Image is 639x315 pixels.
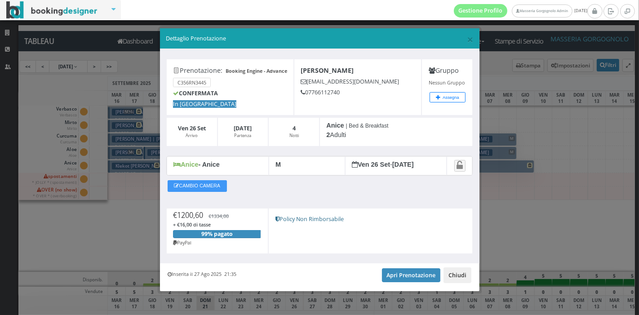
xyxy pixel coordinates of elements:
[275,161,281,168] b: M
[178,124,206,132] b: Ven 26 Set
[173,89,218,97] b: CONFERMATA
[382,268,441,282] a: Apri Prenotazione
[454,4,508,18] a: Gestione Profilo
[467,31,473,47] span: ×
[467,34,473,45] button: Close
[429,67,466,74] h4: Gruppo
[209,213,229,219] span: €
[512,4,572,18] a: Masseria Gorgognolo Admin
[326,122,344,129] b: Anice
[345,156,447,175] div: -
[173,221,211,228] span: + €
[226,67,287,74] b: Booking Engine - Advance
[392,161,414,168] b: [DATE]
[180,221,211,228] span: 16,00 di tasse
[6,1,98,19] img: BookingDesigner.com
[429,79,465,86] small: Nessun Gruppo
[173,78,211,87] small: C356RN3445
[319,117,473,146] div: Adulti
[198,161,219,168] b: - Anice
[173,100,236,108] span: In [GEOGRAPHIC_DATA]
[234,124,252,132] b: [DATE]
[166,35,473,43] h5: Dettaglio Prenotazione
[430,92,466,102] button: Assegna
[173,230,261,238] div: 99% pagato
[293,124,296,132] b: 4
[173,239,191,246] small: PayPal
[301,66,354,75] b: [PERSON_NAME]
[234,133,251,138] small: Partenza
[211,213,229,219] span: 1334,00
[173,210,203,220] span: €
[352,161,390,168] b: Ven 26 Set
[289,133,299,138] small: Notti
[186,133,198,138] small: Arrivo
[326,131,330,138] b: 2
[177,210,203,220] span: 1200,60
[275,216,466,222] h5: Policy Non Rimborsabile
[444,267,471,283] button: Chiudi
[301,89,415,96] h5: 07766112740
[454,160,466,171] a: Attiva il blocco spostamento
[168,271,237,277] h6: Inserita il 27 Ago 2025 21:35
[173,67,287,74] h4: Prenotazione:
[301,78,415,85] h5: [EMAIL_ADDRESS][DOMAIN_NAME]
[454,4,587,18] span: [DATE]
[168,180,227,192] button: CAMBIO CAMERA
[346,123,389,129] small: | Bed & Breakfast
[173,161,198,168] b: Anice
